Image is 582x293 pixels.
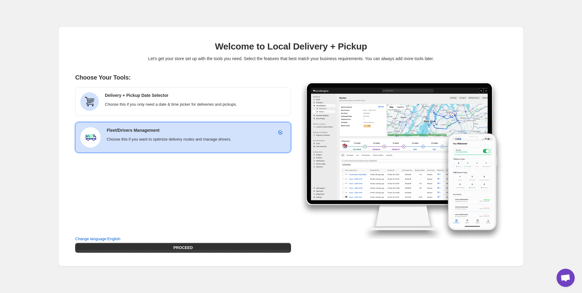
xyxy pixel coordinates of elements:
[105,92,286,98] h6: Delivery + Pickup Date Selector
[85,132,96,143] img: cart
[105,101,286,107] p: Choose this if you only need a date & time picker for deliveries and pickups.
[215,40,367,53] p: Welcome to Local Delivery + Pickup
[75,237,120,241] button: Change language:English
[107,136,286,142] p: Choose this if you want to optimize delivery routes and manage drivers.
[107,127,286,133] h6: Fleet/Drivers Management
[296,74,503,239] img: logo
[85,97,94,106] img: cart
[75,74,291,81] p: Choose Your Tools:
[557,269,575,287] a: Open chat
[148,56,434,62] p: Let's get your store set up with the tools you need. Select the features that best match your bus...
[75,243,291,253] button: PROCEED
[173,245,193,251] span: PROCEED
